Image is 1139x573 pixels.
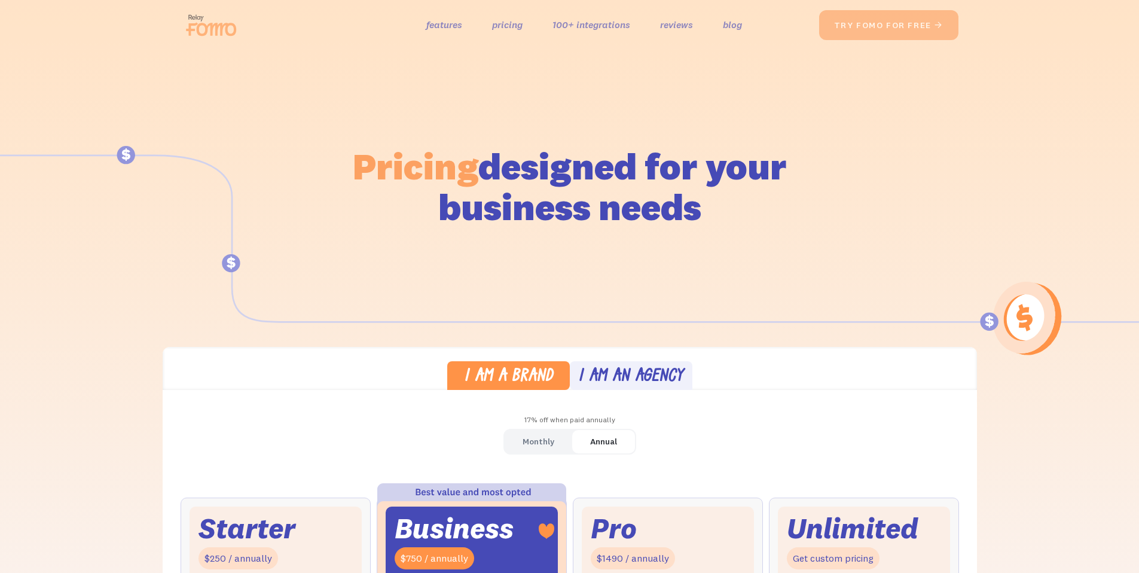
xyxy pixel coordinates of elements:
[934,20,943,31] span: 
[660,16,693,33] a: reviews
[787,516,918,541] div: Unlimited
[819,10,958,40] a: try fomo for free
[578,368,683,386] div: I am an agency
[426,16,462,33] a: features
[199,547,278,569] div: $250 / annually
[590,433,617,450] div: Annual
[199,516,295,541] div: Starter
[552,16,630,33] a: 100+ integrations
[352,146,787,227] h1: designed for your business needs
[163,412,977,429] div: 17% off when paid annually
[591,547,675,569] div: $1490 / annually
[464,368,553,386] div: I am a brand
[523,433,554,450] div: Monthly
[395,516,514,541] div: Business
[353,143,478,189] span: Pricing
[787,547,880,569] div: Get custom pricing
[492,16,523,33] a: pricing
[723,16,742,33] a: blog
[395,547,474,569] div: $750 / annually
[591,516,637,541] div: Pro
